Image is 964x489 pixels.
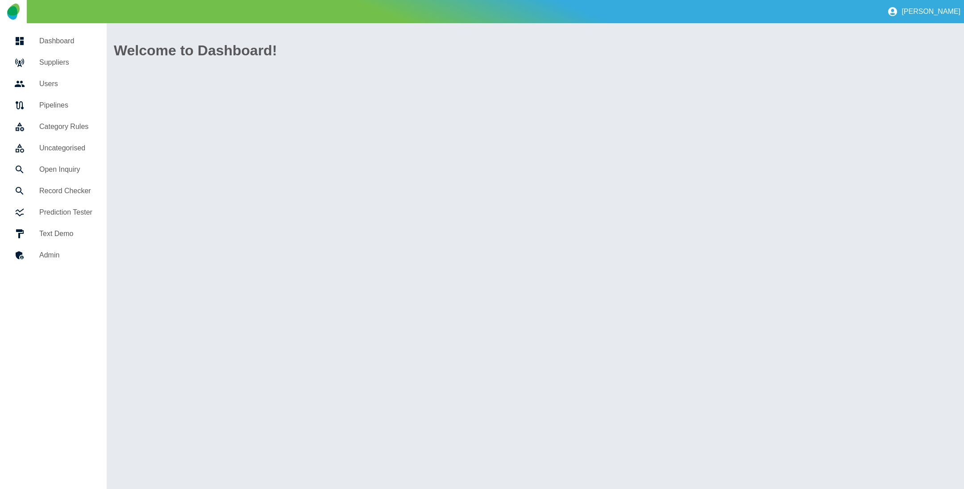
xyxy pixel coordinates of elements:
[39,228,92,239] h5: Text Demo
[39,207,92,218] h5: Prediction Tester
[7,4,19,20] img: Logo
[114,40,957,61] h1: Welcome to Dashboard!
[39,250,92,261] h5: Admin
[884,3,964,21] button: [PERSON_NAME]
[7,202,100,223] a: Prediction Tester
[39,164,92,175] h5: Open Inquiry
[7,52,100,73] a: Suppliers
[7,244,100,266] a: Admin
[39,36,92,46] h5: Dashboard
[902,8,960,16] p: [PERSON_NAME]
[39,79,92,89] h5: Users
[39,57,92,68] h5: Suppliers
[39,186,92,196] h5: Record Checker
[7,180,100,202] a: Record Checker
[7,137,100,159] a: Uncategorised
[7,223,100,244] a: Text Demo
[7,159,100,180] a: Open Inquiry
[7,116,100,137] a: Category Rules
[39,100,92,111] h5: Pipelines
[7,73,100,95] a: Users
[39,121,92,132] h5: Category Rules
[7,95,100,116] a: Pipelines
[7,30,100,52] a: Dashboard
[39,143,92,153] h5: Uncategorised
